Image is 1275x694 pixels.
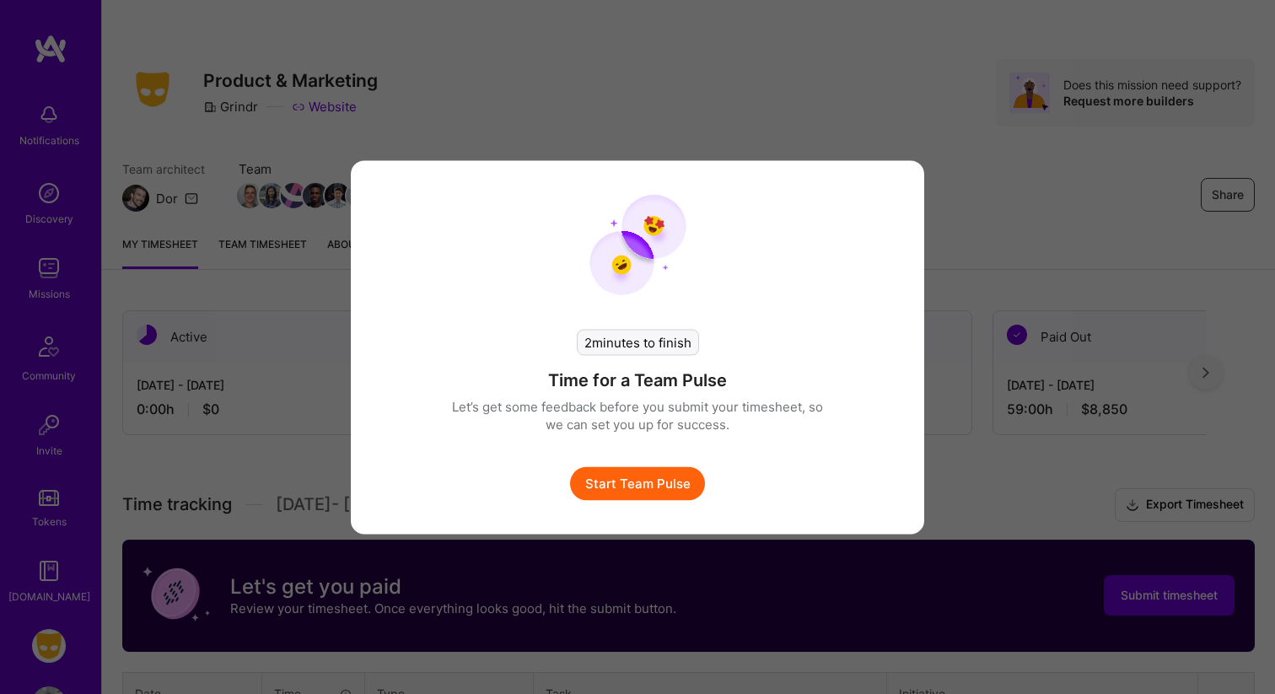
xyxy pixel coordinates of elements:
[589,194,686,295] img: team pulse start
[452,397,823,433] p: Let’s get some feedback before you submit your timesheet, so we can set you up for success.
[351,160,924,534] div: modal
[548,369,727,390] h4: Time for a Team Pulse
[570,466,705,500] button: Start Team Pulse
[577,329,699,355] div: 2 minutes to finish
